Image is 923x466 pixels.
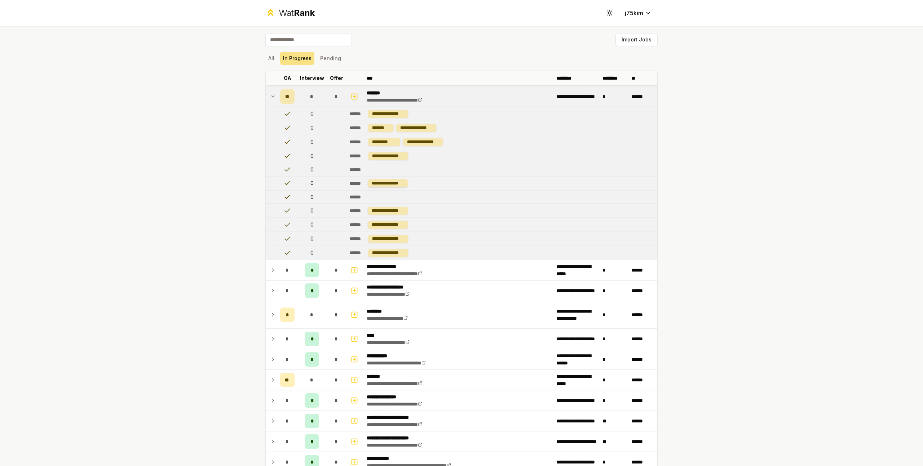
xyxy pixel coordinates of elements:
button: Import Jobs [615,33,658,46]
td: 0 [297,135,326,149]
span: Rank [294,8,315,18]
button: j75kim [619,6,658,19]
td: 0 [297,149,326,163]
button: All [265,52,277,65]
p: Interview [300,75,324,82]
td: 0 [297,191,326,203]
td: 0 [297,163,326,176]
a: WatRank [265,7,315,19]
td: 0 [297,121,326,135]
button: In Progress [280,52,314,65]
td: 0 [297,232,326,246]
p: OA [284,75,291,82]
td: 0 [297,246,326,260]
td: 0 [297,176,326,190]
td: 0 [297,204,326,218]
button: Pending [317,52,344,65]
td: 0 [297,107,326,121]
td: 0 [297,218,326,232]
p: Offer [330,75,343,82]
span: j75kim [625,9,643,17]
div: Wat [279,7,315,19]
